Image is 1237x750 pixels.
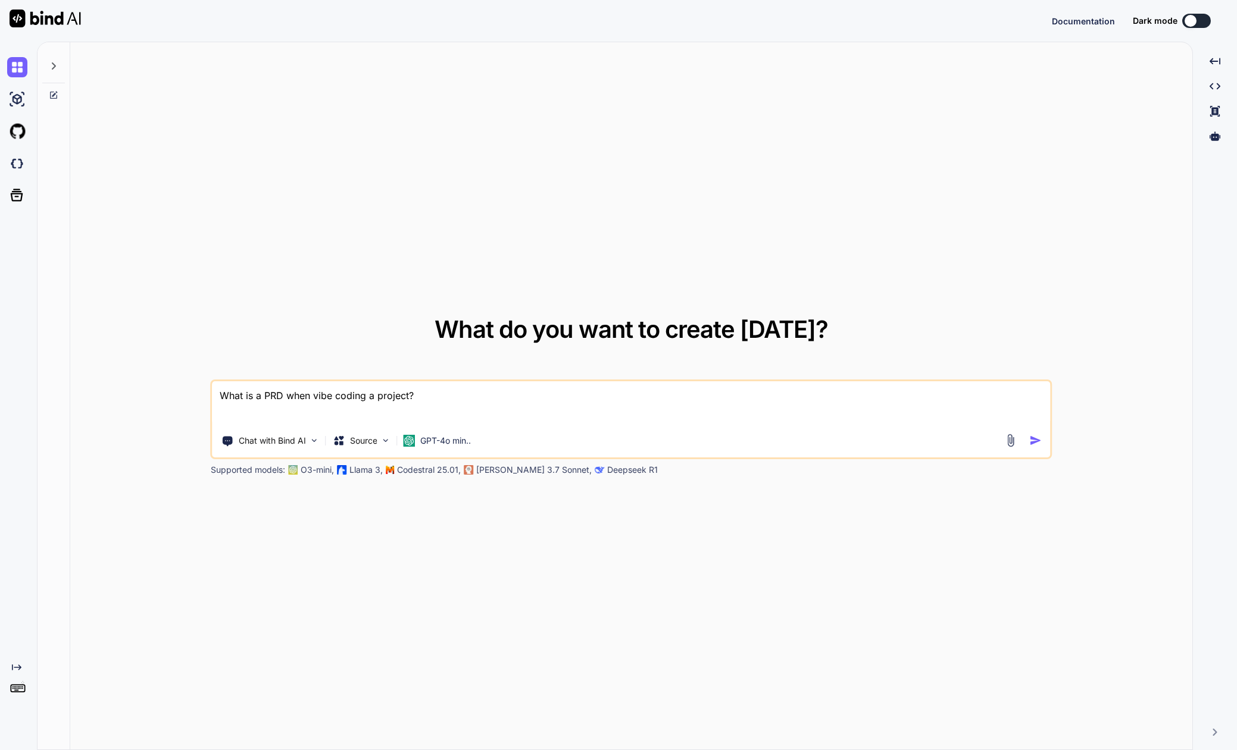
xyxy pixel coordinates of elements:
[7,121,27,142] img: githubLight
[381,435,391,445] img: Pick Models
[338,465,347,475] img: Llama2
[301,464,334,476] p: O3-mini,
[607,464,658,476] p: Deepseek R1
[1052,15,1115,27] button: Documentation
[420,435,471,447] p: GPT-4o min..
[239,435,306,447] p: Chat with Bind AI
[1052,16,1115,26] span: Documentation
[595,465,605,475] img: claude
[349,464,383,476] p: Llama 3,
[1004,434,1017,447] img: attachment
[476,464,592,476] p: [PERSON_NAME] 3.7 Sonnet,
[1133,15,1177,27] span: Dark mode
[397,464,461,476] p: Codestral 25.01,
[7,89,27,109] img: ai-studio
[404,435,416,447] img: GPT-4o mini
[7,153,27,174] img: darkCloudIdeIcon
[386,466,395,474] img: Mistral-AI
[289,465,298,475] img: GPT-4
[464,465,474,475] img: claude
[213,381,1051,425] textarea: What is a PRD when vibe coding a project?
[310,435,320,445] img: Pick Tools
[7,57,27,77] img: chat
[435,315,828,344] span: What do you want to create [DATE]?
[211,464,285,476] p: Supported models:
[350,435,377,447] p: Source
[10,10,81,27] img: Bind AI
[1029,434,1042,447] img: icon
